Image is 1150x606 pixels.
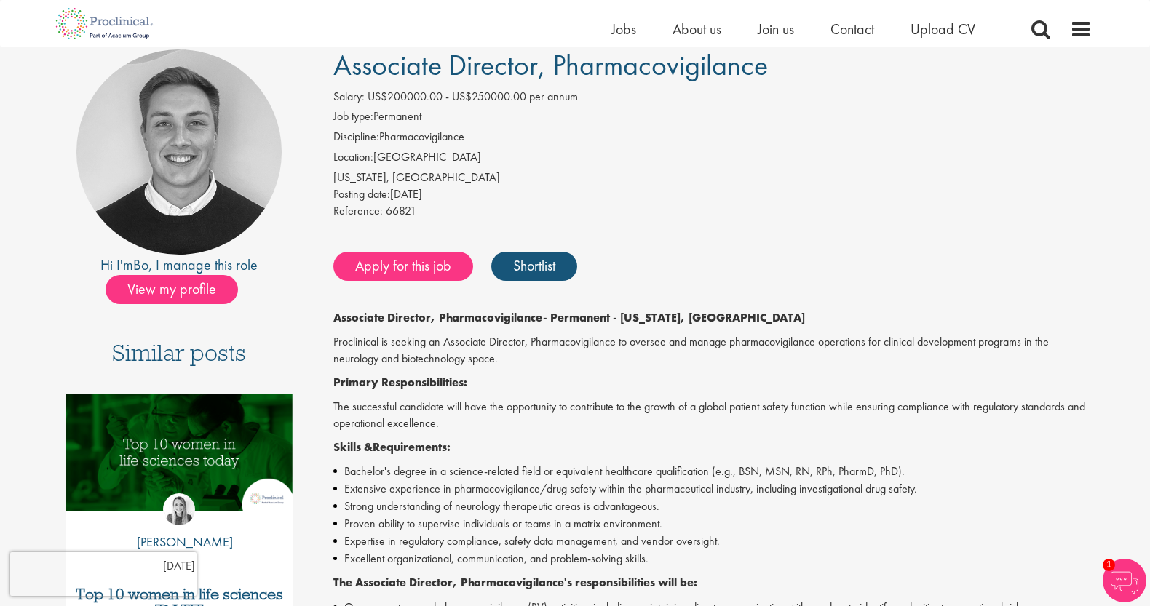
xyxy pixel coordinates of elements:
[1103,559,1115,571] span: 1
[333,47,768,84] span: Associate Director, Pharmacovigilance
[333,515,1092,533] li: Proven ability to supervise individuals or teams in a matrix environment.
[333,533,1092,550] li: Expertise in regulatory compliance, safety data management, and vendor oversight.
[66,394,293,523] a: Link to a post
[333,203,383,220] label: Reference:
[333,334,1092,367] p: Proclinical is seeking an Associate Director, Pharmacovigilance to oversee and manage pharmacovig...
[333,310,543,325] strong: Associate Director, Pharmacovigilance
[333,129,379,145] label: Discipline:
[333,186,1092,203] div: [DATE]
[333,550,1092,567] li: Excellent organizational, communication, and problem-solving skills.
[758,20,794,39] a: Join us
[333,375,467,390] strong: Primary Responsibilities:
[333,89,365,105] label: Salary:
[133,255,148,274] a: Bo
[126,533,233,551] p: [PERSON_NAME]
[126,493,233,559] a: Hannah Burke [PERSON_NAME]
[830,20,874,39] a: Contact
[673,20,721,39] a: About us
[333,108,373,125] label: Job type:
[333,498,1092,515] li: Strong understanding of neurology therapeutic areas is advantageous.
[333,170,1092,186] div: [US_STATE], [GEOGRAPHIC_DATA]
[76,49,282,255] img: imeage of recruiter Bo Forsen
[163,493,195,525] img: Hannah Burke
[106,278,253,297] a: View my profile
[58,255,301,276] div: Hi I'm , I manage this role
[106,275,238,304] span: View my profile
[611,20,636,39] a: Jobs
[112,340,246,375] h3: Similar posts
[491,252,577,281] a: Shortlist
[543,310,805,325] strong: - Permanent - [US_STATE], [GEOGRAPHIC_DATA]
[333,463,1092,480] li: Bachelor's degree in a science-related field or equivalent healthcare qualification (e.g., BSN, M...
[333,480,1092,498] li: Extensive experience in pharmacovigilance/drug safety within the pharmaceutical industry, includi...
[333,149,1092,170] li: [GEOGRAPHIC_DATA]
[10,552,197,596] iframe: reCAPTCHA
[333,399,1092,432] p: The successful candidate will have the opportunity to contribute to the growth of a global patien...
[1103,559,1146,602] img: Chatbot
[386,203,416,218] span: 66821
[333,108,1092,129] li: Permanent
[333,439,373,455] strong: Skills &
[373,439,451,455] strong: Requirements:
[368,89,578,104] span: US$200000.00 - US$250000.00 per annum
[66,394,293,511] img: Top 10 women in life sciences today
[333,575,697,590] strong: The Associate Director, Pharmacovigilance's responsibilities will be:
[333,252,473,281] a: Apply for this job
[911,20,975,39] a: Upload CV
[333,186,390,202] span: Posting date:
[333,129,1092,149] li: Pharmacovigilance
[333,149,373,166] label: Location:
